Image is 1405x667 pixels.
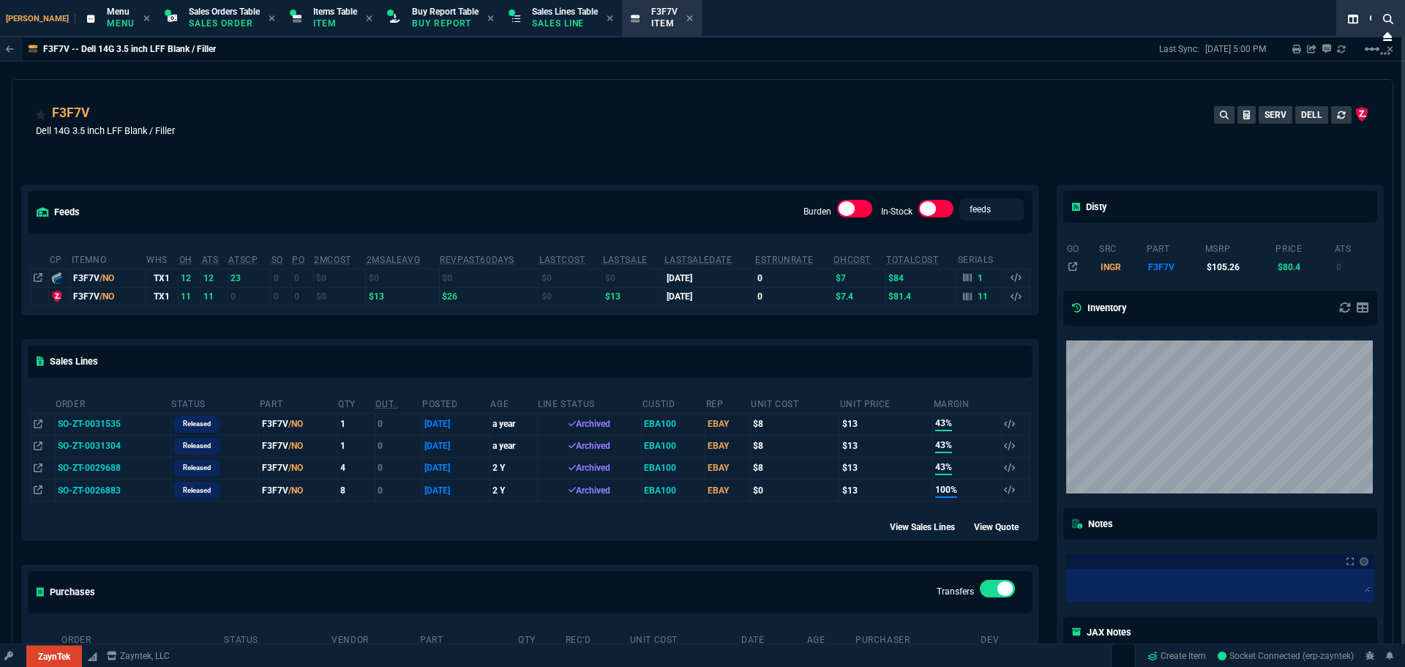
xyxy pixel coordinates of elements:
[1072,625,1132,639] h5: JAX Notes
[37,354,98,368] h5: Sales Lines
[1159,43,1205,55] p: Last Sync:
[34,441,42,451] nx-icon: Open In Opposite Panel
[37,205,80,219] h5: feeds
[6,14,75,23] span: [PERSON_NAME]
[837,200,872,223] div: Burden
[642,392,705,414] th: CustId
[803,206,831,217] label: Burden
[1377,28,1398,45] nx-icon: Close Workbench
[935,483,957,498] span: 100%
[855,628,980,649] th: Purchaser
[179,255,192,265] abbr: Total units in inventory.
[664,269,754,287] td: [DATE]
[183,462,211,474] p: Released
[34,273,42,283] nx-icon: Open In Opposite Panel
[259,480,337,502] td: F3F7V
[490,435,537,457] td: a year
[607,13,613,25] nx-icon: Close Tab
[978,291,989,302] p: 11
[259,392,337,414] th: Part
[259,413,337,435] td: F3F7V
[935,461,952,475] span: 43%
[146,287,178,305] td: TX1
[833,269,885,287] td: $7
[179,287,201,305] td: 11
[375,413,421,435] td: 0
[1342,10,1364,28] nx-icon: Split Panels
[1072,517,1113,531] h5: Notes
[201,287,228,305] td: 11
[1364,10,1386,28] nx-icon: Search
[1363,40,1381,58] mat-icon: Example home icon
[754,269,833,287] td: 0
[421,457,490,479] td: [DATE]
[1066,237,1099,258] th: go
[6,44,14,54] nx-icon: Back to Table
[833,287,885,305] td: $7.4
[269,13,275,25] nx-icon: Close Tab
[271,287,292,305] td: 0
[183,440,211,452] p: Released
[539,255,585,265] abbr: The last purchase cost from PO Order
[271,269,292,287] td: 0
[61,628,223,649] th: Order
[629,628,741,649] th: Unit Cost
[885,287,957,305] td: $81.4
[890,519,968,534] div: View Sales Lines
[642,480,705,502] td: EBA100
[189,18,260,29] p: Sales Order
[539,269,602,287] td: $0
[107,18,135,29] p: Menu
[602,287,664,305] td: $13
[1098,237,1146,258] th: src
[603,255,648,265] abbr: The last SO Inv price. No time limit. (ignore zeros)
[52,103,90,122] div: F3F7V
[886,255,938,265] abbr: Total Cost of Units on Hand
[1066,258,1375,275] tr: DELL POWEREDGE 3.5INCH BLANK FILLER
[55,480,171,502] td: SO-ZT-0026883
[705,413,751,435] td: EBAY
[43,43,216,55] p: F3F7V -- Dell 14G 3.5 inch LFF Blank / Filler
[1218,651,1354,661] span: Socket Connected (erp-zayntek)
[34,463,42,473] nx-icon: Open In Opposite Panel
[686,13,693,25] nx-icon: Close Tab
[34,419,42,429] nx-icon: Open In Opposite Panel
[539,287,602,305] td: $0
[532,18,598,29] p: Sales Line
[146,269,178,287] td: TX1
[440,255,514,265] abbr: Total revenue past 60 days
[291,287,313,305] td: 0
[755,255,813,265] abbr: Total sales within a 30 day window based on last time there was inventory
[933,392,1001,414] th: Margin
[1377,10,1399,28] nx-icon: Search
[839,480,933,502] td: $13
[366,287,439,305] td: $13
[34,485,42,496] nx-icon: Open In Opposite Panel
[107,7,130,17] span: Menu
[228,255,258,265] abbr: ATS with all companies combined
[314,255,351,265] abbr: Avg cost of all PO invoices for 2 months
[980,580,1015,603] div: Transfers
[664,287,754,305] td: [DATE]
[806,628,855,649] th: Age
[179,269,201,287] td: 12
[375,399,398,409] abbr: Outstanding (To Ship)
[102,649,174,663] a: msbcCompanyName
[375,480,421,502] td: 0
[980,628,1029,649] th: Dev
[439,269,539,287] td: $0
[1072,200,1106,214] h5: Disty
[36,103,46,124] div: Add to Watchlist
[754,287,833,305] td: 0
[1275,237,1333,258] th: price
[228,287,270,305] td: 0
[741,628,806,649] th: Date
[1275,258,1333,275] td: $80.4
[1146,258,1204,275] td: F3F7V
[537,392,641,414] th: Line Status
[412,7,479,17] span: Buy Report Table
[1205,43,1266,55] p: [DATE] 5:00 PM
[421,413,490,435] td: [DATE]
[1072,301,1126,315] h5: Inventory
[412,18,479,29] p: Buy Report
